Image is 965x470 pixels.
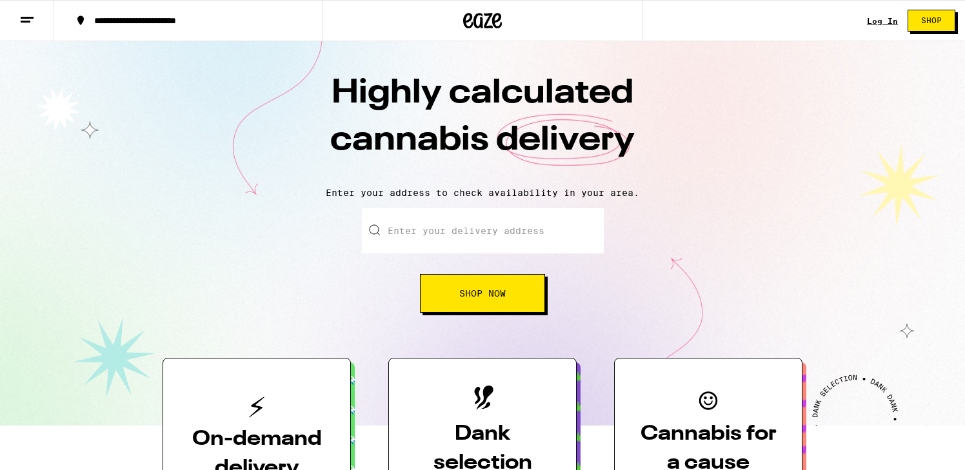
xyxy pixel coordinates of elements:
[420,274,545,313] button: Shop Now
[867,17,898,25] div: Log In
[257,70,708,177] h1: Highly calculated cannabis delivery
[459,289,506,298] span: Shop Now
[362,208,604,253] input: Enter your delivery address
[13,188,952,198] p: Enter your address to check availability in your area.
[921,17,942,24] span: Shop
[908,10,955,32] button: Shop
